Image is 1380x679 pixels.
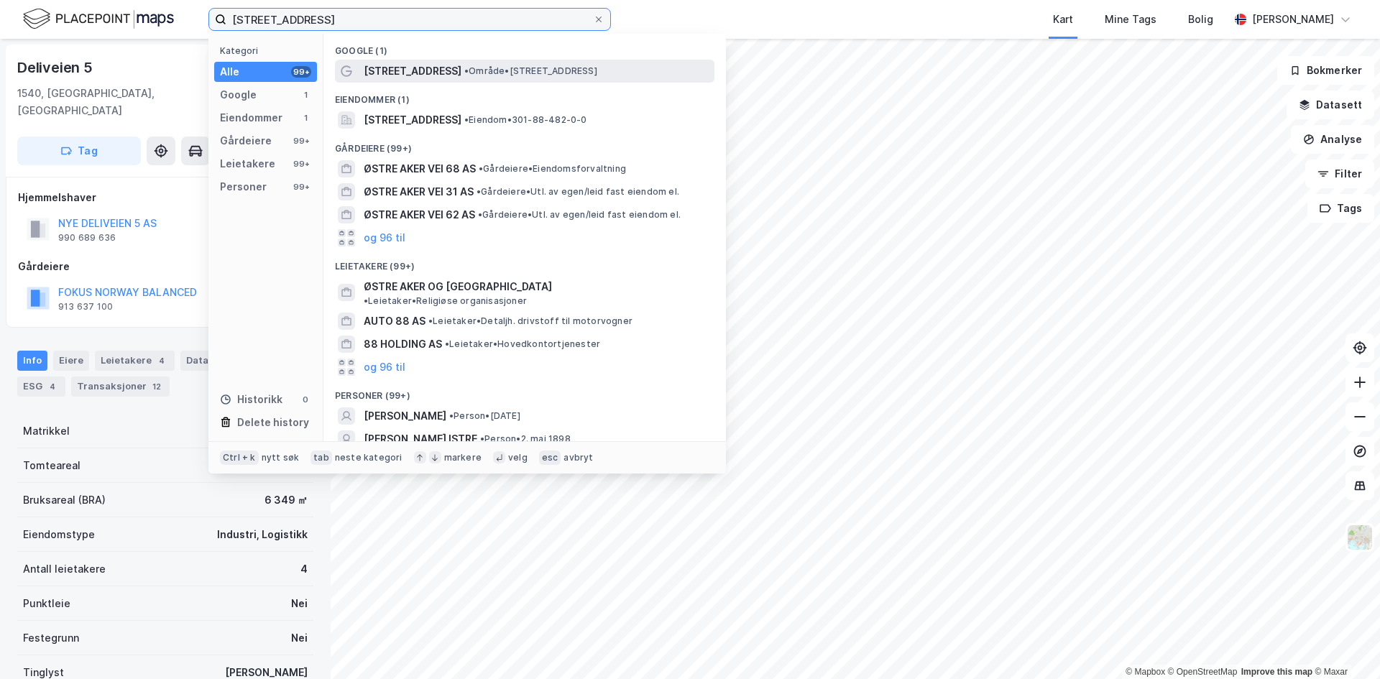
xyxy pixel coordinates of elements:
[220,132,272,149] div: Gårdeiere
[449,410,454,421] span: •
[23,491,106,509] div: Bruksareal (BRA)
[300,394,311,405] div: 0
[364,183,474,200] span: ØSTRE AKER VEI 31 AS
[220,155,275,172] div: Leietakere
[464,114,469,125] span: •
[220,86,257,103] div: Google
[428,315,632,327] span: Leietaker • Detaljh. drivstoff til motorvogner
[445,338,449,349] span: •
[323,34,726,60] div: Google (1)
[1105,11,1156,28] div: Mine Tags
[291,181,311,193] div: 99+
[323,249,726,275] div: Leietakere (99+)
[220,45,317,56] div: Kategori
[95,351,175,371] div: Leietakere
[226,9,593,30] input: Søk på adresse, matrikkel, gårdeiere, leietakere eller personer
[479,163,626,175] span: Gårdeiere • Eiendomsforvaltning
[53,351,89,371] div: Eiere
[364,229,405,246] button: og 96 til
[364,295,368,306] span: •
[1277,56,1374,85] button: Bokmerker
[464,114,587,126] span: Eiendom • 301-88-482-0-0
[364,336,442,353] span: 88 HOLDING AS
[180,351,252,371] div: Datasett
[17,351,47,371] div: Info
[220,109,282,126] div: Eiendommer
[23,422,70,440] div: Matrikkel
[23,560,106,578] div: Antall leietakere
[323,83,726,108] div: Eiendommer (1)
[262,452,300,463] div: nytt søk
[300,112,311,124] div: 1
[23,595,70,612] div: Punktleie
[291,595,308,612] div: Nei
[149,379,164,394] div: 12
[220,178,267,195] div: Personer
[237,414,309,431] div: Delete history
[478,209,681,221] span: Gårdeiere • Utl. av egen/leid fast eiendom el.
[291,629,308,647] div: Nei
[300,89,311,101] div: 1
[23,629,79,647] div: Festegrunn
[1291,125,1374,154] button: Analyse
[264,491,308,509] div: 6 349 ㎡
[58,301,113,313] div: 913 637 100
[217,526,308,543] div: Industri, Logistikk
[508,452,528,463] div: velg
[1168,667,1238,677] a: OpenStreetMap
[449,410,520,422] span: Person • [DATE]
[364,313,425,330] span: AUTO 88 AS
[335,452,402,463] div: neste kategori
[17,85,252,119] div: 1540, [GEOGRAPHIC_DATA], [GEOGRAPHIC_DATA]
[58,232,116,244] div: 990 689 636
[479,163,483,174] span: •
[1307,194,1374,223] button: Tags
[323,379,726,405] div: Personer (99+)
[364,407,446,425] span: [PERSON_NAME]
[539,451,561,465] div: esc
[464,65,469,76] span: •
[1287,91,1374,119] button: Datasett
[17,377,65,397] div: ESG
[310,451,332,465] div: tab
[364,206,475,223] span: ØSTRE AKER VEI 62 AS
[364,160,476,177] span: ØSTRE AKER VEI 68 AS
[300,560,308,578] div: 4
[1053,11,1073,28] div: Kart
[364,63,461,80] span: [STREET_ADDRESS]
[1305,160,1374,188] button: Filter
[477,186,679,198] span: Gårdeiere • Utl. av egen/leid fast eiendom el.
[23,457,80,474] div: Tomteareal
[323,131,726,157] div: Gårdeiere (99+)
[477,186,481,197] span: •
[364,430,477,448] span: [PERSON_NAME] ISTRE
[445,338,600,350] span: Leietaker • Hovedkontortjenester
[17,56,96,79] div: Deliveien 5
[18,258,313,275] div: Gårdeiere
[291,158,311,170] div: 99+
[364,359,405,376] button: og 96 til
[464,65,597,77] span: Område • [STREET_ADDRESS]
[155,354,169,368] div: 4
[480,433,484,444] span: •
[563,452,593,463] div: avbryt
[1252,11,1334,28] div: [PERSON_NAME]
[71,377,170,397] div: Transaksjoner
[291,135,311,147] div: 99+
[480,433,571,445] span: Person • 2. mai 1898
[45,379,60,394] div: 4
[1188,11,1213,28] div: Bolig
[18,189,313,206] div: Hjemmelshaver
[364,111,461,129] span: [STREET_ADDRESS]
[1126,667,1165,677] a: Mapbox
[220,451,259,465] div: Ctrl + k
[364,278,552,295] span: ØSTRE AKER OG [GEOGRAPHIC_DATA]
[1308,610,1380,679] iframe: Chat Widget
[291,66,311,78] div: 99+
[23,6,174,32] img: logo.f888ab2527a4732fd821a326f86c7f29.svg
[364,295,527,307] span: Leietaker • Religiøse organisasjoner
[1346,524,1374,551] img: Z
[220,63,239,80] div: Alle
[478,209,482,220] span: •
[1241,667,1312,677] a: Improve this map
